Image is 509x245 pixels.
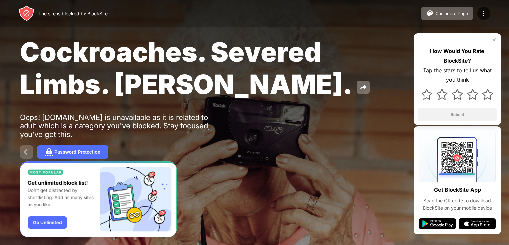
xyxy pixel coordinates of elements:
[419,218,456,229] img: google-play.svg
[467,89,478,100] img: star.svg
[436,89,448,100] img: star.svg
[435,11,468,16] div: Customize Page
[418,108,497,121] button: Submit
[418,66,497,85] div: Tap the stars to tell us what you think
[20,161,177,237] iframe: Banner
[20,36,353,100] span: Cockroaches. Severed Limbs. [PERSON_NAME].
[459,218,496,229] img: app-store.svg
[359,83,367,91] img: share.svg
[418,46,497,66] div: How Would You Rate BlockSite?
[452,89,463,100] img: star.svg
[19,5,34,21] img: header-logo.svg
[20,113,225,139] div: Oops! [DOMAIN_NAME] is unavailable as it is related to adult which is a category you've blocked. ...
[482,89,493,100] img: star.svg
[492,37,497,42] img: rate-us-close.svg
[54,149,100,155] div: Password Protection
[480,9,488,17] img: menu-icon.svg
[45,148,53,156] img: password.svg
[419,197,496,212] div: Scan the QR code to download BlockSite on your mobile device
[23,148,30,156] img: back.svg
[37,145,108,159] button: Password Protection
[38,11,108,16] div: The site is blocked by BlockSite
[421,7,473,20] button: Customize Page
[426,9,434,17] img: pallet.svg
[421,89,432,100] img: star.svg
